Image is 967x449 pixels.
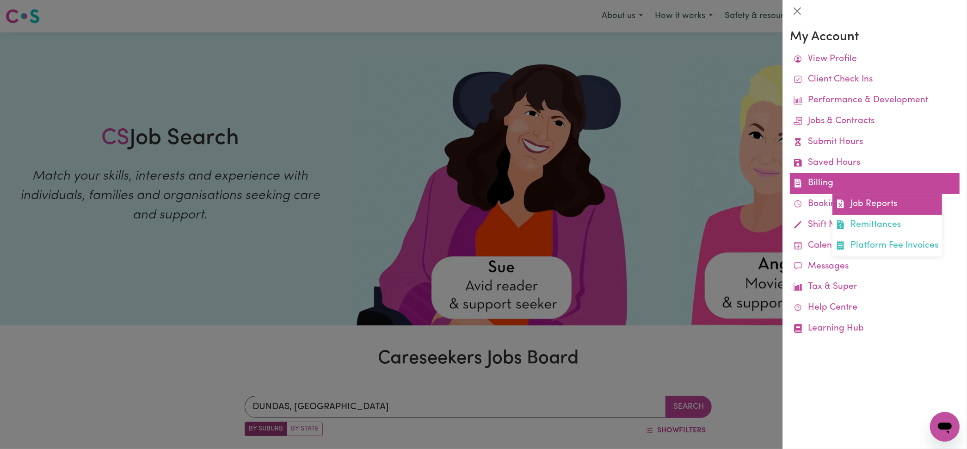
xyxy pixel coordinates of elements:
[790,256,960,277] a: Messages
[832,194,942,215] a: Job Reports
[790,173,960,194] a: BillingJob ReportsRemittancesPlatform Fee Invoices
[790,236,960,256] a: Calendar
[790,298,960,318] a: Help Centre
[832,215,942,236] a: Remittances
[930,412,960,442] iframe: Button to launch messaging window, conversation in progress
[832,236,942,256] a: Platform Fee Invoices
[790,215,960,236] a: Shift Notes
[790,153,960,174] a: Saved Hours
[790,30,960,45] h3: My Account
[790,277,960,298] a: Tax & Super
[790,90,960,111] a: Performance & Development
[790,4,805,19] button: Close
[790,69,960,90] a: Client Check Ins
[790,111,960,132] a: Jobs & Contracts
[790,194,960,215] a: Bookings
[790,49,960,70] a: View Profile
[790,318,960,339] a: Learning Hub
[790,132,960,153] a: Submit Hours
